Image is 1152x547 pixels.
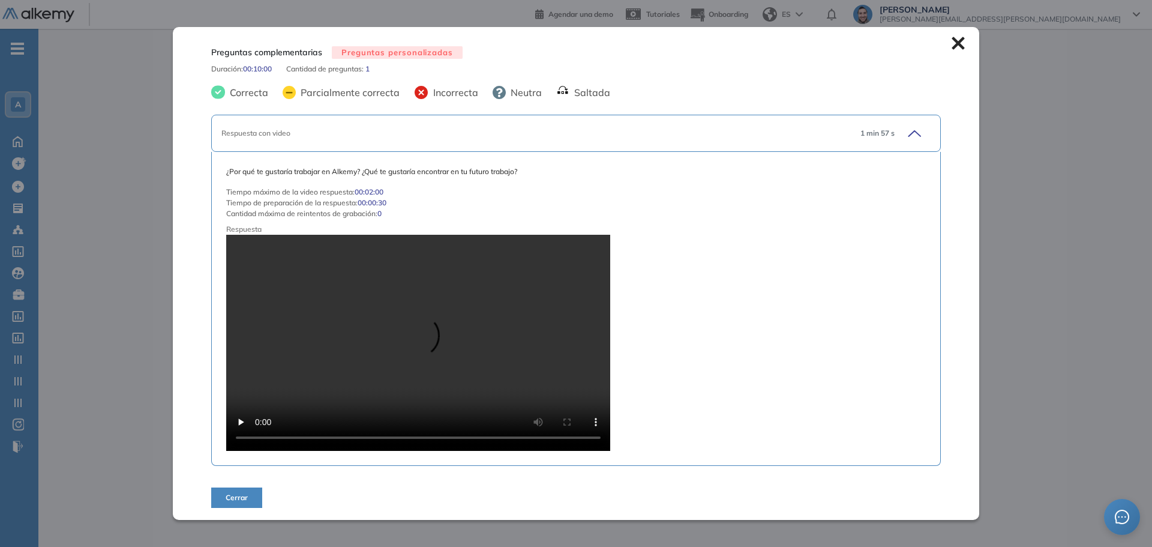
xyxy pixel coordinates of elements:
span: Cantidad de preguntas: [286,64,365,74]
span: Tiempo de preparación de la respuesta : [226,198,358,208]
span: 1 [365,64,370,74]
span: Saltada [569,85,610,100]
span: Preguntas personalizadas [332,46,463,59]
div: Respuesta con video [221,128,851,139]
span: Duración : [211,64,243,74]
span: Cantidad máxima de reintentos de grabación : [226,208,377,219]
span: Parcialmente correcta [296,85,400,100]
span: Correcta [225,85,268,100]
span: Tiempo máximo de la video respuesta : [226,187,355,198]
span: Preguntas complementarias [211,46,322,59]
span: Neutra [506,85,542,100]
span: 0 [377,208,382,219]
button: Cerrar [211,488,262,508]
span: 00:10:00 [243,64,272,74]
span: Incorrecta [428,85,478,100]
span: ¿Por qué te gustaría trabajar en Alkemy? ¿Qué te gustaría encontrar en tu futuro trabajo? [226,166,926,177]
span: 00:02:00 [355,187,383,198]
span: Respuesta [226,224,856,235]
span: 1 min 57 s [860,128,895,139]
span: Cerrar [226,492,248,503]
span: 00:00:30 [358,198,386,208]
span: message [1115,510,1129,524]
